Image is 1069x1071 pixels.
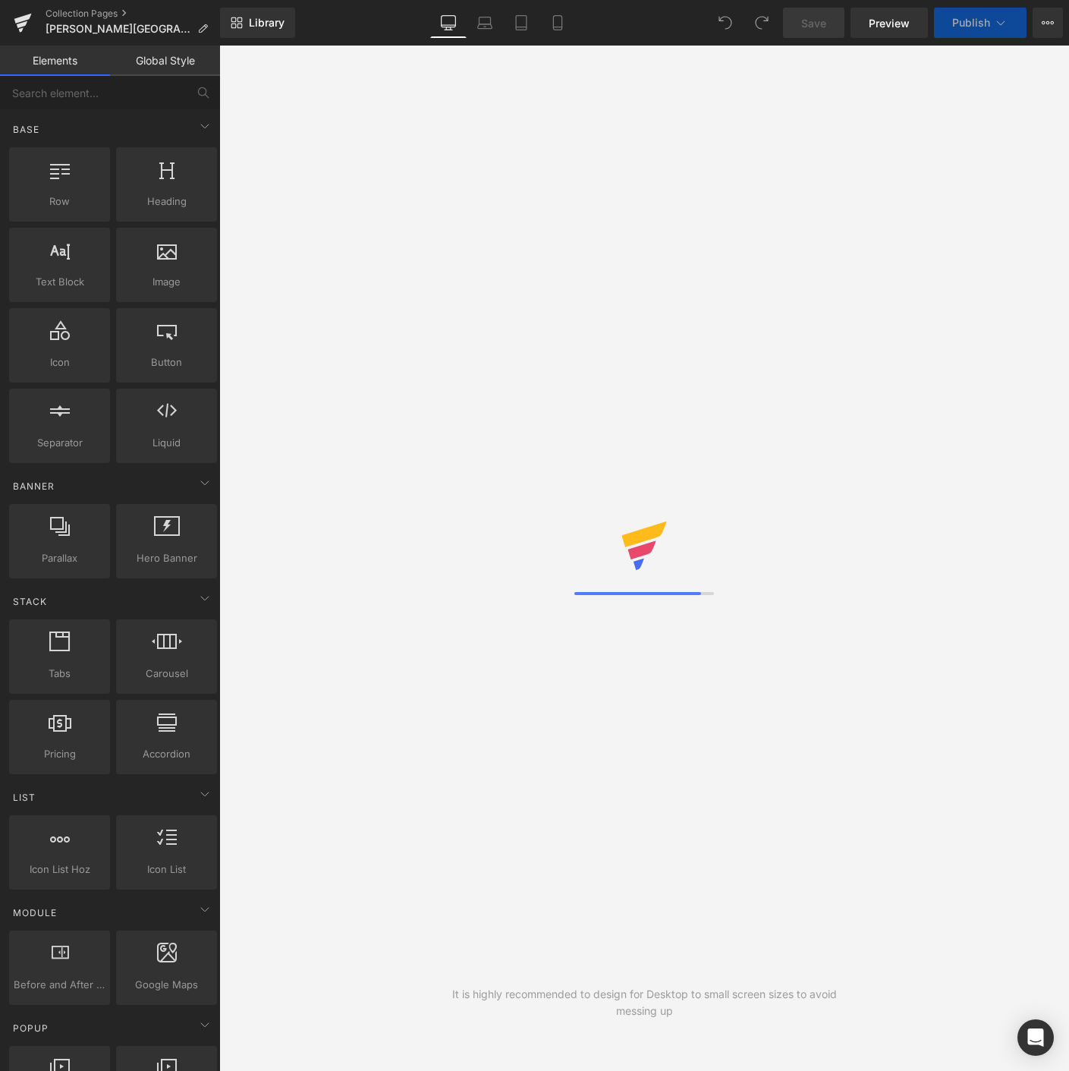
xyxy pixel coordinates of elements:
[869,15,910,31] span: Preview
[220,8,295,38] a: New Library
[14,862,105,877] span: Icon List Hoz
[952,17,990,29] span: Publish
[11,122,41,137] span: Base
[11,594,49,609] span: Stack
[121,274,212,290] span: Image
[121,862,212,877] span: Icon List
[14,666,105,682] span: Tabs
[121,354,212,370] span: Button
[121,977,212,993] span: Google Maps
[11,790,37,805] span: List
[121,550,212,566] span: Hero Banner
[710,8,740,38] button: Undo
[11,1021,50,1035] span: Popup
[14,274,105,290] span: Text Block
[934,8,1027,38] button: Publish
[11,479,56,493] span: Banner
[121,666,212,682] span: Carousel
[432,986,857,1019] div: It is highly recommended to design for Desktop to small screen sizes to avoid messing up
[121,435,212,451] span: Liquid
[801,15,826,31] span: Save
[430,8,467,38] a: Desktop
[121,194,212,209] span: Heading
[539,8,576,38] a: Mobile
[110,46,220,76] a: Global Style
[14,977,105,993] span: Before and After Images
[11,906,58,920] span: Module
[121,746,212,762] span: Accordion
[467,8,503,38] a: Laptop
[14,550,105,566] span: Parallax
[249,16,285,30] span: Library
[747,8,777,38] button: Redo
[46,8,220,20] a: Collection Pages
[1033,8,1063,38] button: More
[850,8,928,38] a: Preview
[503,8,539,38] a: Tablet
[14,746,105,762] span: Pricing
[1017,1019,1054,1056] div: Open Intercom Messenger
[14,354,105,370] span: Icon
[46,23,191,35] span: [PERSON_NAME][GEOGRAPHIC_DATA]
[14,194,105,209] span: Row
[14,435,105,451] span: Separator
